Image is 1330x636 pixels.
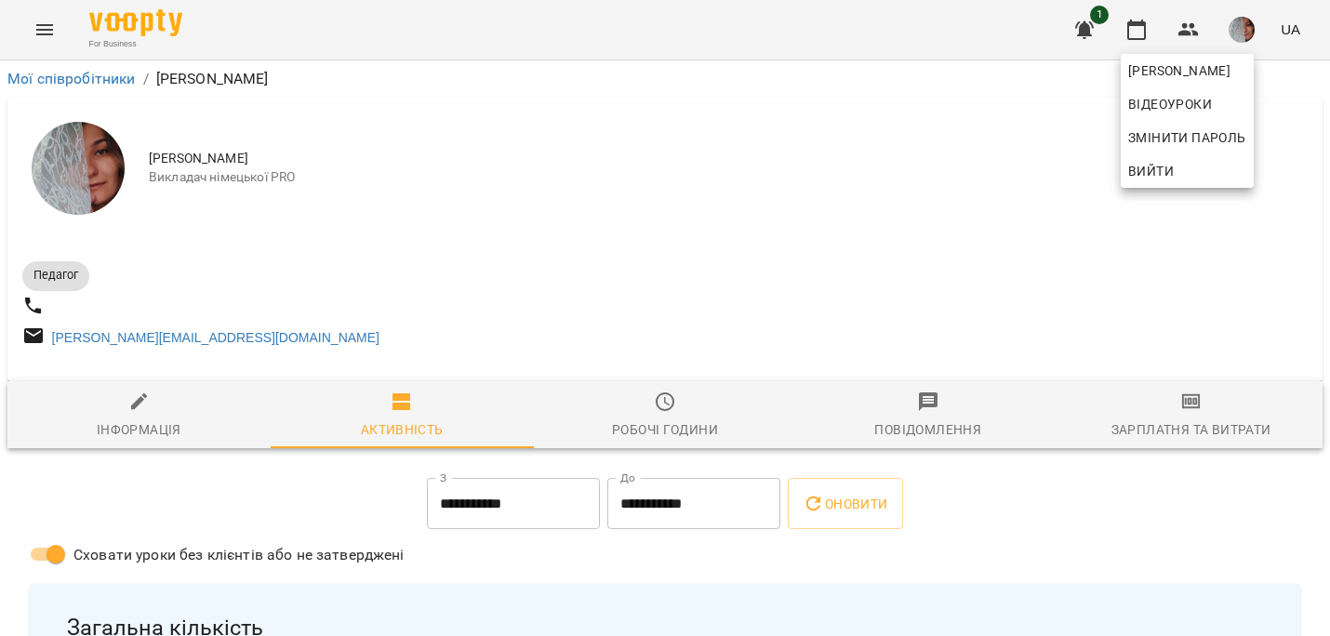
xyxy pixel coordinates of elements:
button: Вийти [1121,154,1254,188]
span: Вийти [1128,160,1174,182]
a: Відеоуроки [1121,87,1219,121]
span: [PERSON_NAME] [1128,60,1246,82]
a: [PERSON_NAME] [1121,54,1254,87]
a: Змінити пароль [1121,121,1254,154]
span: Відеоуроки [1128,93,1212,115]
span: Змінити пароль [1128,126,1246,149]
